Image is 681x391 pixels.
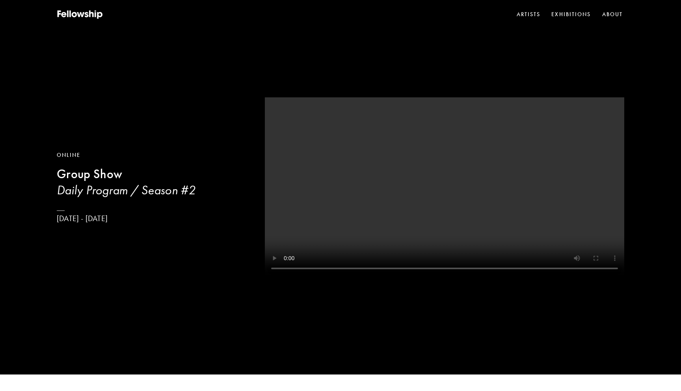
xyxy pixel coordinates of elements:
[601,9,625,20] a: About
[57,151,195,160] div: Online
[57,151,195,223] a: OnlineGroup ShowDaily Program / Season #2[DATE] - [DATE]
[57,166,122,182] b: Group Show
[57,182,195,198] h3: Daily Program / Season #2
[57,214,195,223] p: [DATE] - [DATE]
[515,9,542,20] a: Artists
[550,9,592,20] a: Exhibitions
